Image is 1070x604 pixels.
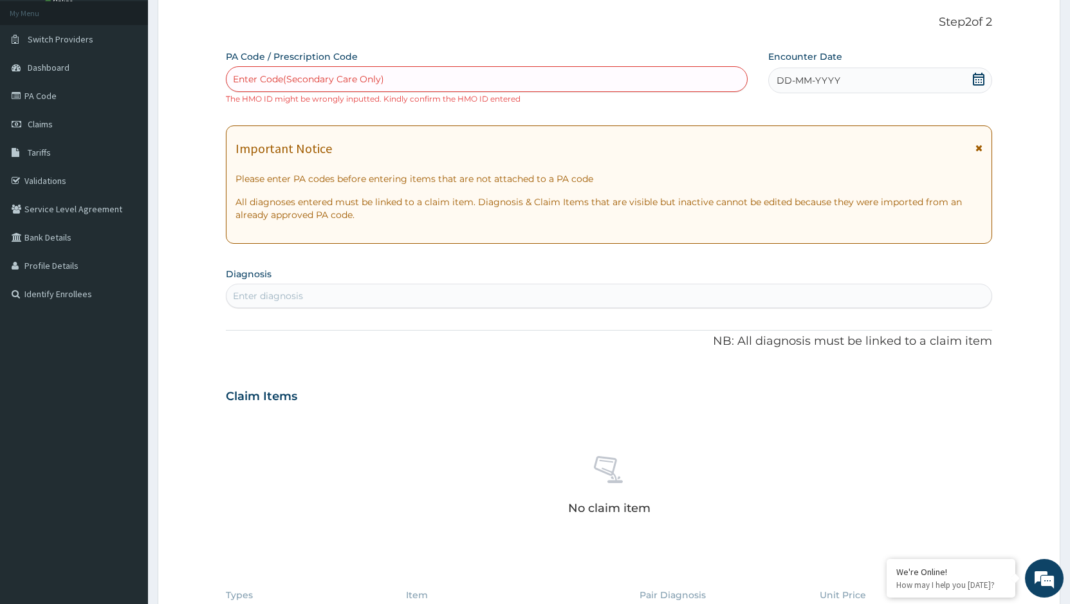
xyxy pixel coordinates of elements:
h3: Claim Items [226,390,297,404]
span: Claims [28,118,53,130]
span: Dashboard [28,62,69,73]
div: Chat with us now [67,72,216,89]
textarea: Type your message and hit 'Enter' [6,351,245,396]
small: The HMO ID might be wrongly inputted. Kindly confirm the HMO ID entered [226,94,521,104]
div: Minimize live chat window [211,6,242,37]
div: Enter diagnosis [233,289,303,302]
p: Please enter PA codes before entering items that are not attached to a PA code [235,172,982,185]
div: Enter Code(Secondary Care Only) [233,73,384,86]
div: We're Online! [896,566,1006,578]
p: NB: All diagnosis must be linked to a claim item [226,333,992,350]
label: PA Code / Prescription Code [226,50,358,63]
label: Diagnosis [226,268,272,280]
img: d_794563401_company_1708531726252_794563401 [24,64,52,96]
span: We're online! [75,162,178,292]
p: Step 2 of 2 [226,15,992,30]
p: All diagnoses entered must be linked to a claim item. Diagnosis & Claim Items that are visible bu... [235,196,982,221]
p: No claim item [568,502,650,515]
label: Encounter Date [768,50,842,63]
h1: Important Notice [235,142,332,156]
span: DD-MM-YYYY [777,74,840,87]
p: How may I help you today? [896,580,1006,590]
span: Switch Providers [28,33,93,45]
span: Tariffs [28,147,51,158]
